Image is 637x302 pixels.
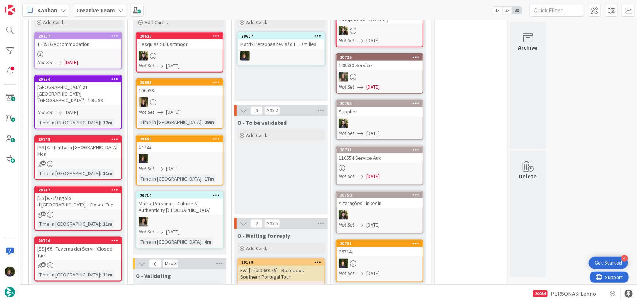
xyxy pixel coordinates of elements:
a: 20693106598SPNot Set[DATE]Time in [GEOGRAPHIC_DATA]:29m [136,78,223,129]
img: MC [240,51,250,61]
span: [DATE] [166,165,180,173]
div: 110554 Service Aux [337,153,423,163]
span: Support [15,1,33,10]
div: IG [337,72,423,82]
div: 20635 [140,34,223,39]
img: MC [139,154,148,163]
div: Time in [GEOGRAPHIC_DATA] [37,220,100,228]
span: : [202,118,203,126]
div: 20757 [38,34,121,39]
i: Not Set [339,130,354,136]
span: : [100,220,101,228]
span: O - Waiting for reply [237,232,290,239]
div: 20687Matrix Personas revisão IT Families [238,33,324,49]
i: Not Set [339,270,354,276]
div: Max 3 [165,262,176,266]
i: Not Set [37,109,53,116]
a: 2075196714MCNot Set[DATE] [336,240,423,282]
div: 20714 [140,193,223,198]
i: Not Set [339,37,354,44]
div: 20747 [35,187,121,193]
div: 20754[GEOGRAPHIC_DATA] at [GEOGRAPHIC_DATA] '[GEOGRAPHIC_DATA]' - 106598 [35,76,121,105]
span: : [100,169,101,177]
span: O - Validating [136,272,171,279]
span: Add Card... [145,19,168,26]
div: Time in [GEOGRAPHIC_DATA] [37,119,100,127]
a: 20746[SS] €€ - Taverna dei Servi - Closed TueTime in [GEOGRAPHIC_DATA]:11m [34,237,122,282]
span: [DATE] [366,173,380,180]
div: 20754 [38,77,121,82]
div: 20635 [137,33,223,39]
div: 20748 [38,137,121,142]
div: 20757110516 Accommodation [35,33,121,49]
div: 20754 [35,76,121,82]
div: [SS] € - L'angolo d'[GEOGRAPHIC_DATA] - Closed Tue [35,193,121,209]
span: O - To be validated [237,119,287,126]
div: Time in [GEOGRAPHIC_DATA] [139,175,202,183]
div: Alterações Linkedin [337,198,423,208]
span: [DATE] [166,228,180,236]
div: 20693106598 [137,79,223,95]
span: 2x [502,7,512,14]
img: BC [139,51,148,61]
div: BC [337,26,423,35]
span: Kanban [37,6,57,15]
span: [DATE] [65,59,78,66]
div: 20751 [337,240,423,247]
span: [DATE] [65,109,78,116]
div: Max 2 [266,109,278,112]
div: Delete [519,172,537,181]
div: 20746[SS] €€ - Taverna dei Servi - Closed Tue [35,237,121,260]
div: 20054 [533,290,548,297]
img: BC [339,210,348,220]
div: 12m [101,119,114,127]
div: 20748 [35,136,121,143]
span: Add Card... [246,19,269,26]
div: [SS] €€ - Taverna dei Servi - Closed Tue [35,244,121,260]
div: Archive [518,43,538,52]
span: 0 [149,259,161,268]
div: 20695 [140,136,223,142]
span: Add Card... [43,19,66,26]
img: IG [339,72,348,82]
div: 20714 [137,192,223,199]
div: 20750Alterações Linkedin [337,192,423,208]
span: : [100,271,101,279]
div: 29m [203,118,216,126]
img: BC [339,26,348,35]
div: 20693 [140,80,223,85]
div: 94722 [137,142,223,152]
div: 20725 [340,55,423,60]
div: [SS] € - Trattoria [GEOGRAPHIC_DATA] Mon [35,143,121,159]
div: Time in [GEOGRAPHIC_DATA] [139,238,202,246]
div: SP [137,97,223,107]
a: 20757110516 AccommodationNot Set[DATE] [34,32,122,69]
i: Not Set [37,59,53,66]
span: [DATE] [366,37,380,44]
a: 20750Alterações LinkedinBCNot Set[DATE] [336,191,423,234]
span: 2 [250,219,263,228]
div: 20750 [340,193,423,198]
span: [DATE] [366,270,380,277]
div: 20747 [38,187,121,193]
div: FW: [TripID:60185] - Roadbook - Southern Portugal Tour [238,266,324,282]
div: 20731110554 Service Aux [337,147,423,163]
i: Not Set [339,173,354,179]
i: Not Set [139,165,154,172]
a: 20754[GEOGRAPHIC_DATA] at [GEOGRAPHIC_DATA] '[GEOGRAPHIC_DATA]' - 106598Not Set[DATE]Time in [GEO... [34,75,122,129]
img: BC [339,119,348,128]
a: 20755SupplierBCNot Set[DATE] [336,100,423,140]
div: Matrix Personas revisão IT Families [238,39,324,49]
div: 4m [203,238,213,246]
span: [DATE] [166,62,180,70]
div: 20755 [337,100,423,107]
div: 20693 [137,79,223,86]
span: : [202,238,203,246]
i: Not Set [139,228,154,235]
span: 1x [492,7,502,14]
div: 20179 [238,259,324,266]
div: 20750 [337,192,423,198]
div: 11m [101,220,114,228]
a: 20725108530 ServiceIGNot Set[DATE] [336,53,423,94]
span: [DATE] [166,108,180,116]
